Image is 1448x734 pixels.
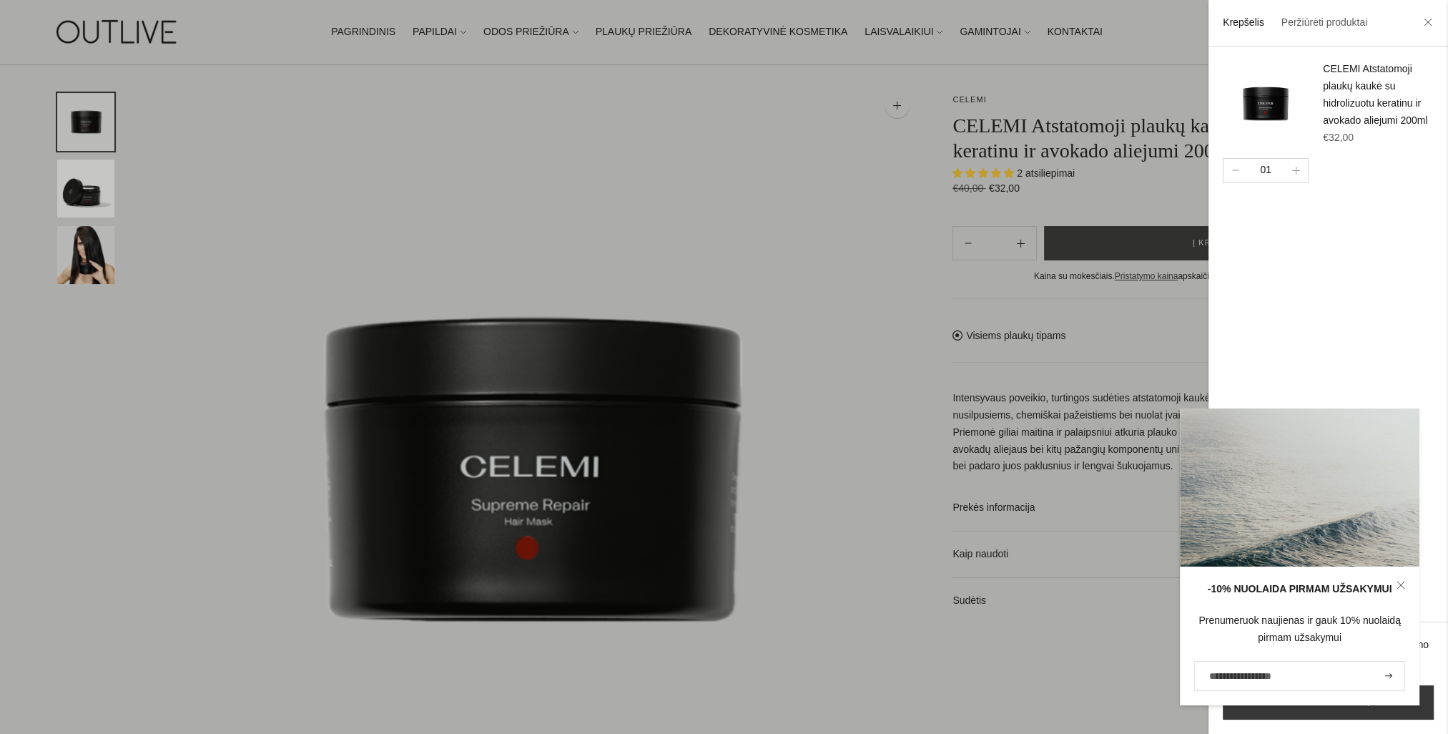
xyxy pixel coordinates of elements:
div: 01 [1254,163,1277,178]
div: Prenumeruok naujienas ir gauk 10% nuolaidą pirmam užsakymui [1194,612,1405,647]
img: celemi-supreme-repair-outlive_200x.png [1223,61,1309,147]
div: -10% NUOLAIDA PIRMAM UŽSAKYMUI [1194,581,1405,598]
span: €32,00 [1323,132,1354,143]
a: Peržiūrėti produktai [1281,16,1367,28]
a: Pristatymo išlaidos [1223,639,1429,667]
a: CELEMI Atstatomoji plaukų kaukė su hidrolizuotu keratinu ir avokado aliejumi 200ml [1323,63,1427,126]
a: Krepšelis [1223,16,1264,28]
